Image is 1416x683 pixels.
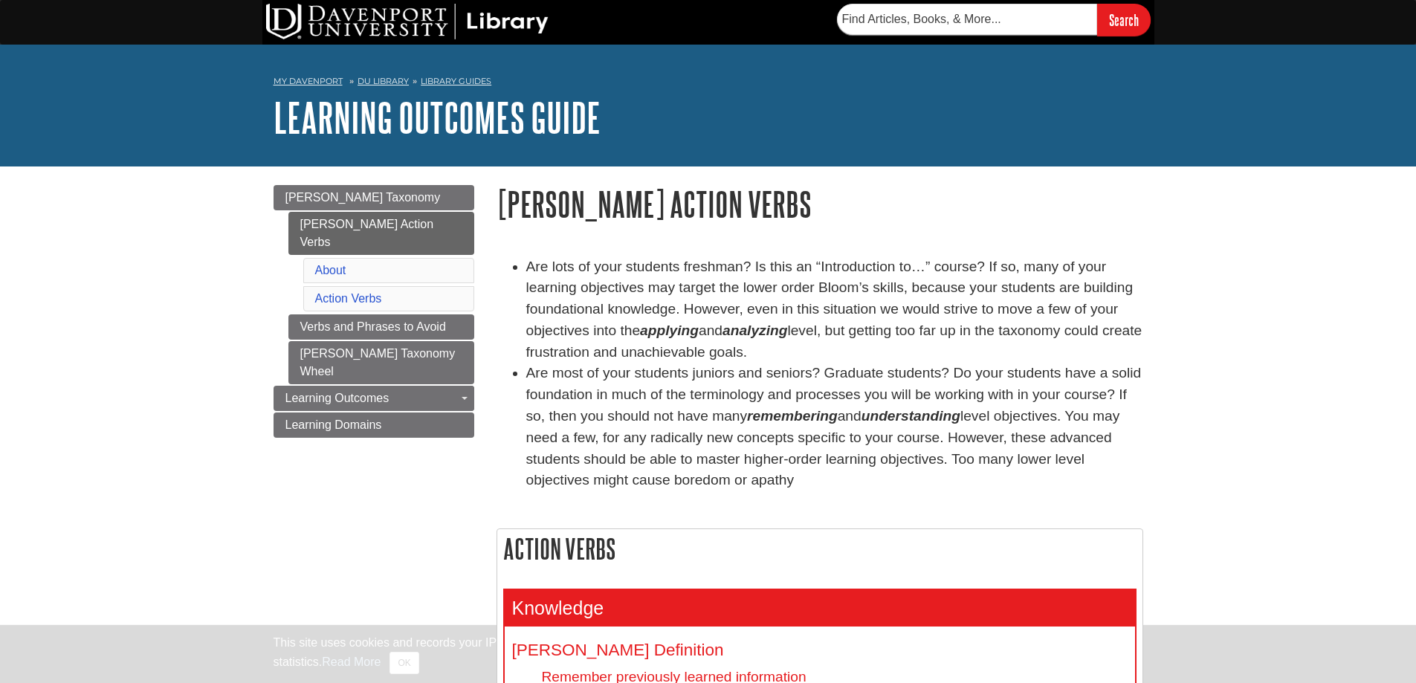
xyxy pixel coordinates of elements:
a: [PERSON_NAME] Taxonomy [274,185,474,210]
h4: [PERSON_NAME] Definition [512,641,1128,660]
strong: analyzing [722,323,787,338]
a: Read More [322,656,381,668]
div: This site uses cookies and records your IP address for usage statistics. Additionally, we use Goo... [274,634,1143,674]
div: Guide Page Menu [274,185,474,438]
li: Are lots of your students freshman? Is this an “Introduction to…” course? If so, many of your lea... [526,256,1143,363]
img: DU Library [266,4,549,39]
form: Searches DU Library's articles, books, and more [837,4,1151,36]
a: Learning Outcomes [274,386,474,411]
a: [PERSON_NAME] Taxonomy Wheel [288,341,474,384]
a: Learning Domains [274,412,474,438]
strong: applying [640,323,699,338]
a: Library Guides [421,76,491,86]
nav: breadcrumb [274,71,1143,95]
a: About [315,264,346,276]
em: remembering [747,408,838,424]
em: understanding [861,408,960,424]
a: Learning Outcomes Guide [274,94,601,140]
h2: Action Verbs [497,529,1142,569]
li: Are most of your students juniors and seniors? Graduate students? Do your students have a solid f... [526,363,1143,491]
h1: [PERSON_NAME] Action Verbs [497,185,1143,223]
span: Learning Domains [285,418,382,431]
input: Search [1097,4,1151,36]
button: Close [389,652,418,674]
a: [PERSON_NAME] Action Verbs [288,212,474,255]
h3: Knowledge [505,590,1135,627]
a: DU Library [358,76,409,86]
a: My Davenport [274,75,343,88]
span: Learning Outcomes [285,392,389,404]
input: Find Articles, Books, & More... [837,4,1097,35]
a: Verbs and Phrases to Avoid [288,314,474,340]
a: Action Verbs [315,292,382,305]
span: [PERSON_NAME] Taxonomy [285,191,441,204]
